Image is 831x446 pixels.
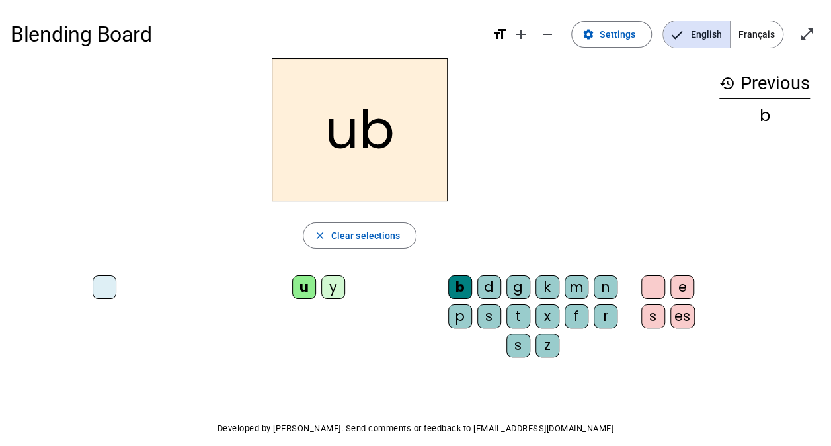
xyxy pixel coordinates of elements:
[448,304,472,328] div: p
[321,275,345,299] div: y
[272,58,448,201] h2: ub
[582,28,594,40] mat-icon: settings
[571,21,652,48] button: Settings
[535,275,559,299] div: k
[662,21,783,48] mat-button-toggle-group: Language selection
[11,421,820,437] p: Developed by [PERSON_NAME]. Send comments or feedback to [EMAIL_ADDRESS][DOMAIN_NAME]
[513,26,529,42] mat-icon: add
[565,275,588,299] div: m
[506,304,530,328] div: t
[731,21,783,48] span: Français
[11,13,481,56] h1: Blending Board
[492,26,508,42] mat-icon: format_size
[292,275,316,299] div: u
[670,304,695,328] div: es
[506,334,530,357] div: s
[594,275,617,299] div: n
[539,26,555,42] mat-icon: remove
[719,108,810,124] div: b
[641,304,665,328] div: s
[794,21,820,48] button: Enter full screen
[719,75,735,91] mat-icon: history
[508,21,534,48] button: Increase font size
[448,275,472,299] div: b
[594,304,617,328] div: r
[314,230,326,242] mat-icon: close
[535,334,559,357] div: z
[670,275,694,299] div: e
[506,275,530,299] div: g
[719,69,810,99] h3: Previous
[534,21,561,48] button: Decrease font size
[477,304,501,328] div: s
[663,21,730,48] span: English
[331,228,401,244] span: Clear selections
[600,26,635,42] span: Settings
[565,304,588,328] div: f
[535,304,559,328] div: x
[303,222,417,249] button: Clear selections
[477,275,501,299] div: d
[799,26,815,42] mat-icon: open_in_full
